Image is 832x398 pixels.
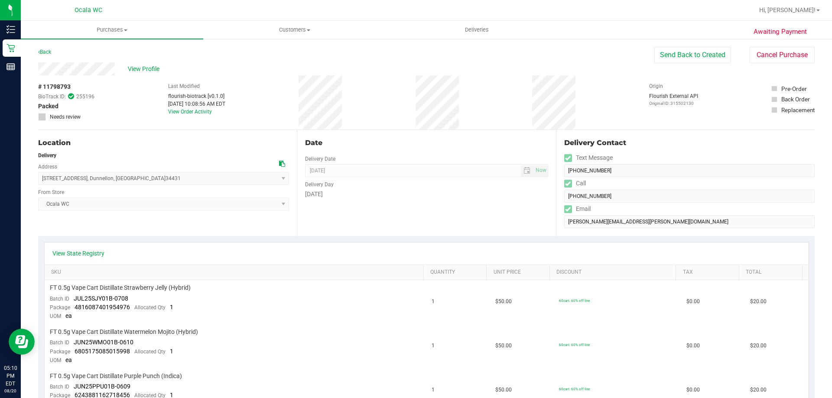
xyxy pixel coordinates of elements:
[128,65,162,74] span: View Profile
[781,95,810,104] div: Back Order
[134,349,166,355] span: Allocated Qty
[9,329,35,355] iframe: Resource center
[564,138,815,148] div: Delivery Contact
[38,102,58,111] span: Packed
[559,298,590,303] span: 60cart: 60% off line
[495,342,512,350] span: $50.00
[50,284,191,292] span: FT 0.5g Vape Cart Distillate Strawberry Jelly (Hybrid)
[750,342,767,350] span: $20.00
[686,342,700,350] span: $0.00
[6,62,15,71] inline-svg: Reports
[74,295,128,302] span: JUL25SJY01B-0708
[168,100,225,108] div: [DATE] 10:08:56 AM EDT
[495,298,512,306] span: $50.00
[170,304,173,311] span: 1
[38,163,57,171] label: Address
[50,113,81,121] span: Needs review
[305,155,335,163] label: Delivery Date
[204,26,385,34] span: Customers
[559,343,590,347] span: 60cart: 60% off line
[781,106,815,114] div: Replacement
[4,388,17,394] p: 08/20
[38,152,56,159] strong: Delivery
[432,386,435,394] span: 1
[38,188,64,196] label: From Store
[649,100,698,107] p: Original ID: 315502130
[74,339,133,346] span: JUN25WMO01B-0610
[75,348,130,355] span: 6805175085015998
[683,269,736,276] a: Tax
[50,313,61,319] span: UOM
[75,6,102,14] span: Ocala WC
[453,26,500,34] span: Deliveries
[50,340,69,346] span: Batch ID
[564,164,815,177] input: Format: (999) 999-9999
[750,47,815,63] button: Cancel Purchase
[432,342,435,350] span: 1
[305,138,548,148] div: Date
[38,82,71,91] span: # 11798793
[168,82,200,90] label: Last Modified
[170,348,173,355] span: 1
[564,190,815,203] input: Format: (999) 999-9999
[305,190,548,199] div: [DATE]
[65,312,72,319] span: ea
[686,298,700,306] span: $0.00
[564,152,613,164] label: Text Message
[750,298,767,306] span: $20.00
[494,269,546,276] a: Unit Price
[52,249,104,258] a: View State Registry
[495,386,512,394] span: $50.00
[564,177,586,190] label: Call
[654,47,731,63] button: Send Back to Created
[38,138,289,148] div: Location
[686,386,700,394] span: $0.00
[754,27,807,37] span: Awaiting Payment
[76,93,94,100] span: 255196
[430,269,483,276] a: Quantity
[75,304,130,311] span: 4816087401954976
[21,21,203,39] a: Purchases
[203,21,386,39] a: Customers
[6,44,15,52] inline-svg: Retail
[50,328,198,336] span: FT 0.5g Vape Cart Distillate Watermelon Mojito (Hybrid)
[51,269,420,276] a: SKU
[649,92,698,107] div: Flourish External API
[564,203,591,215] label: Email
[65,356,72,363] span: ea
[781,84,807,93] div: Pre-Order
[134,304,166,311] span: Allocated Qty
[168,92,225,100] div: flourish-biotrack [v0.1.0]
[746,269,799,276] a: Total
[305,181,334,188] label: Delivery Day
[168,109,212,115] a: View Order Activity
[74,383,130,390] span: JUN25PPU01B-0609
[38,93,66,100] span: BioTrack ID:
[432,298,435,306] span: 1
[50,357,61,363] span: UOM
[759,6,816,13] span: Hi, [PERSON_NAME]!
[750,386,767,394] span: $20.00
[4,364,17,388] p: 05:10 PM EDT
[556,269,673,276] a: Discount
[50,349,70,355] span: Package
[386,21,568,39] a: Deliveries
[6,25,15,34] inline-svg: Inventory
[279,159,285,168] div: Copy address to clipboard
[649,82,663,90] label: Origin
[559,387,590,391] span: 60cart: 60% off line
[38,49,51,55] a: Back
[68,92,74,100] span: In Sync
[50,372,182,380] span: FT 0.5g Vape Cart Distillate Purple Punch (Indica)
[50,304,70,311] span: Package
[50,296,69,302] span: Batch ID
[50,384,69,390] span: Batch ID
[21,26,203,34] span: Purchases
